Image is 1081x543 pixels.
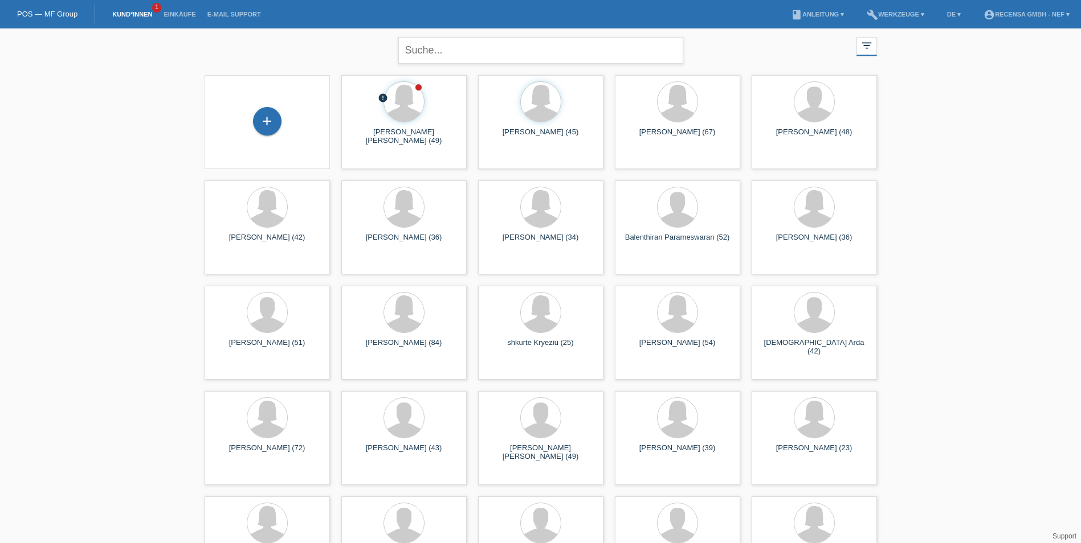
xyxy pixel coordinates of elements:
div: [PERSON_NAME] (45) [487,127,594,146]
a: buildWerkzeuge ▾ [861,11,930,18]
i: build [867,9,878,20]
a: DE ▾ [941,11,966,18]
a: Support [1053,532,1076,540]
i: filter_list [860,39,873,52]
a: bookAnleitung ▾ [785,11,850,18]
div: Unbestätigt, in Bearbeitung [378,93,388,105]
div: [PERSON_NAME] (23) [761,443,868,462]
a: account_circleRecensa GmbH - Nef ▾ [978,11,1075,18]
div: [PERSON_NAME] [PERSON_NAME] (49) [487,443,594,462]
div: [PERSON_NAME] [PERSON_NAME] (49) [350,127,458,146]
a: E-Mail Support [202,11,267,18]
a: POS — MF Group [17,10,77,18]
input: Suche... [398,37,683,64]
div: [PERSON_NAME] (39) [624,443,731,462]
div: [PERSON_NAME] (54) [624,338,731,356]
div: [PERSON_NAME] (34) [487,233,594,251]
div: [PERSON_NAME] (36) [761,233,868,251]
i: account_circle [984,9,995,20]
a: Einkäufe [158,11,201,18]
i: book [791,9,802,20]
div: [PERSON_NAME] (36) [350,233,458,251]
div: [DEMOGRAPHIC_DATA] Arda (42) [761,338,868,356]
div: [PERSON_NAME] (51) [214,338,321,356]
a: Kund*innen [107,11,158,18]
div: shkurte Kryeziu (25) [487,338,594,356]
div: [PERSON_NAME] (48) [761,127,868,146]
div: Balenthiran Parameswaran (52) [624,233,731,251]
i: error [378,93,388,103]
span: 1 [152,3,161,13]
div: [PERSON_NAME] (72) [214,443,321,462]
div: [PERSON_NAME] (43) [350,443,458,462]
div: [PERSON_NAME] (84) [350,338,458,356]
div: [PERSON_NAME] (67) [624,127,731,146]
div: Kund*in hinzufügen [254,112,281,131]
div: [PERSON_NAME] (42) [214,233,321,251]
